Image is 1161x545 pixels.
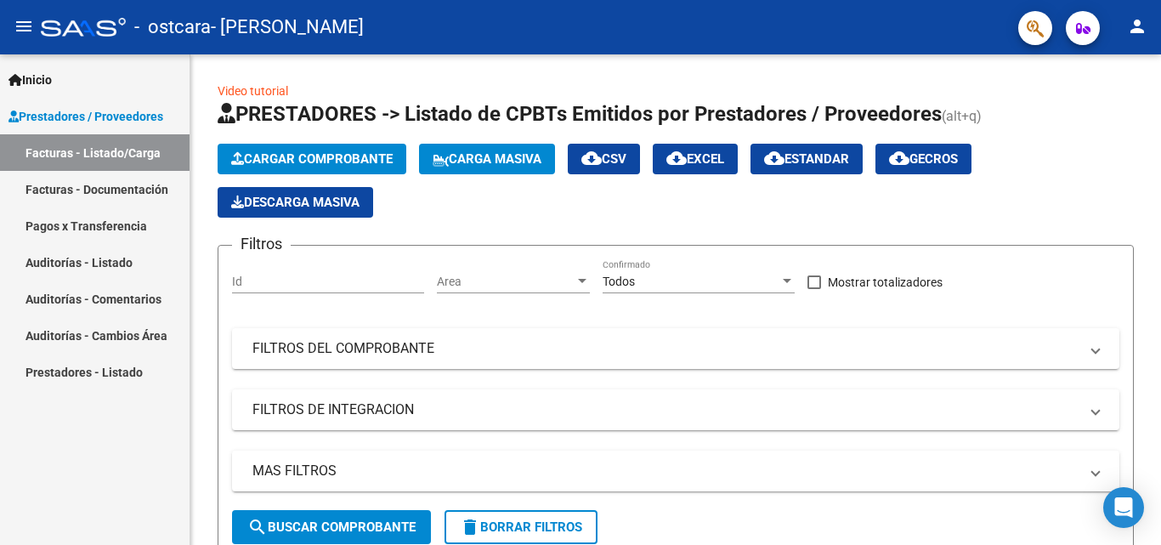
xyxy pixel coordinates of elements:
[460,517,480,537] mat-icon: delete
[218,144,406,174] button: Cargar Comprobante
[889,148,909,168] mat-icon: cloud_download
[231,151,393,167] span: Cargar Comprobante
[232,510,431,544] button: Buscar Comprobante
[247,517,268,537] mat-icon: search
[218,187,373,218] app-download-masive: Descarga masiva de comprobantes (adjuntos)
[218,102,942,126] span: PRESTADORES -> Listado de CPBTs Emitidos por Prestadores / Proveedores
[875,144,971,174] button: Gecros
[134,9,211,46] span: - ostcara
[653,144,738,174] button: EXCEL
[750,144,863,174] button: Estandar
[1127,16,1147,37] mat-icon: person
[445,510,597,544] button: Borrar Filtros
[764,151,849,167] span: Estandar
[232,232,291,256] h3: Filtros
[828,272,943,292] span: Mostrar totalizadores
[942,108,982,124] span: (alt+q)
[460,519,582,535] span: Borrar Filtros
[211,9,364,46] span: - [PERSON_NAME]
[252,462,1079,480] mat-panel-title: MAS FILTROS
[8,71,52,89] span: Inicio
[232,451,1119,491] mat-expansion-panel-header: MAS FILTROS
[666,151,724,167] span: EXCEL
[247,519,416,535] span: Buscar Comprobante
[581,151,626,167] span: CSV
[764,148,784,168] mat-icon: cloud_download
[603,275,635,288] span: Todos
[8,107,163,126] span: Prestadores / Proveedores
[218,187,373,218] button: Descarga Masiva
[568,144,640,174] button: CSV
[218,84,288,98] a: Video tutorial
[14,16,34,37] mat-icon: menu
[666,148,687,168] mat-icon: cloud_download
[232,389,1119,430] mat-expansion-panel-header: FILTROS DE INTEGRACION
[231,195,360,210] span: Descarga Masiva
[1103,487,1144,528] div: Open Intercom Messenger
[433,151,541,167] span: Carga Masiva
[252,400,1079,419] mat-panel-title: FILTROS DE INTEGRACION
[232,328,1119,369] mat-expansion-panel-header: FILTROS DEL COMPROBANTE
[437,275,575,289] span: Area
[889,151,958,167] span: Gecros
[419,144,555,174] button: Carga Masiva
[252,339,1079,358] mat-panel-title: FILTROS DEL COMPROBANTE
[581,148,602,168] mat-icon: cloud_download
